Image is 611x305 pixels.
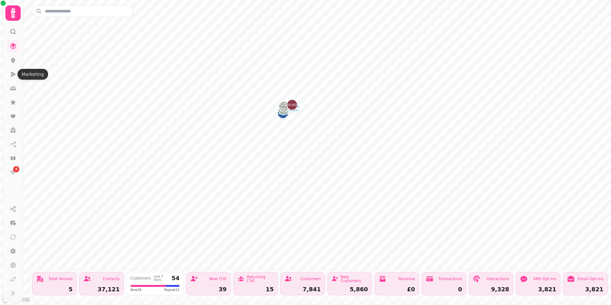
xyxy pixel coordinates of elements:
[130,276,151,280] div: Customers
[237,287,274,292] div: 15
[2,296,30,303] a: Mapbox logo
[284,287,321,292] div: 7,841
[103,277,120,281] div: Contacts
[487,277,509,281] div: Interactions
[278,108,288,120] div: Map marker
[130,287,142,292] span: New 39
[287,100,297,112] div: Map marker
[287,100,297,110] button: River House
[190,287,227,292] div: 39
[49,277,73,281] div: Total Venues
[520,287,556,292] div: 3,821
[154,275,169,281] div: Last 7 days
[278,108,288,118] button: Boat Yard
[578,277,603,281] div: Email Opt-ins
[247,275,274,283] div: Returning (7d)
[438,277,462,281] div: Transactions
[379,287,415,292] div: £0
[83,287,120,292] div: 37,121
[533,277,556,281] div: SMS Opt-ins
[279,102,289,114] div: Map marker
[341,275,368,283] div: New Customers
[36,287,73,292] div: 5
[172,275,179,281] div: 54
[278,105,289,117] div: Map marker
[18,69,48,80] div: Marketing
[209,277,227,281] div: New (7d)
[398,277,415,281] div: Revenue
[7,166,19,179] a: 4
[164,287,179,292] span: Repeat 15
[15,167,17,171] span: 4
[567,287,603,292] div: 3,821
[473,287,509,292] div: 9,328
[278,105,289,115] button: Coast
[279,102,289,112] button: House of Darrach
[426,287,462,292] div: 0
[300,277,321,281] div: Customers
[332,287,368,292] div: 5,860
